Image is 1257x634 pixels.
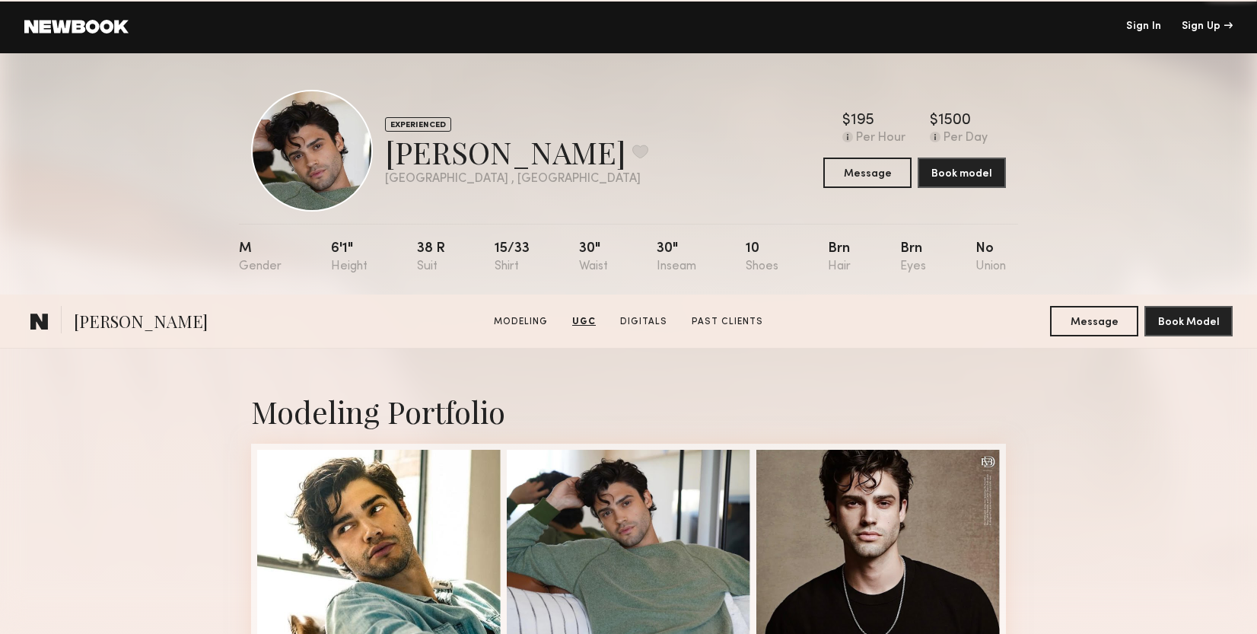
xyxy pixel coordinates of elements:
[900,242,926,273] div: Brn
[1144,306,1233,336] button: Book Model
[828,242,851,273] div: Brn
[975,242,1006,273] div: No
[495,242,530,273] div: 15/33
[856,132,905,145] div: Per Hour
[385,117,451,132] div: EXPERIENCED
[746,242,778,273] div: 10
[251,391,1006,432] div: Modeling Portfolio
[686,315,769,329] a: Past Clients
[851,113,874,129] div: 195
[331,242,368,273] div: 6'1"
[930,113,938,129] div: $
[842,113,851,129] div: $
[614,315,673,329] a: Digitals
[657,242,696,273] div: 30"
[944,132,988,145] div: Per Day
[239,242,282,273] div: M
[417,242,445,273] div: 38 r
[74,310,208,336] span: [PERSON_NAME]
[918,158,1006,188] button: Book model
[1050,306,1138,336] button: Message
[1182,21,1233,32] div: Sign Up
[823,158,912,188] button: Message
[488,315,554,329] a: Modeling
[938,113,971,129] div: 1500
[385,173,648,186] div: [GEOGRAPHIC_DATA] , [GEOGRAPHIC_DATA]
[385,132,648,172] div: [PERSON_NAME]
[1144,314,1233,327] a: Book Model
[566,315,602,329] a: UGC
[579,242,608,273] div: 30"
[1126,21,1161,32] a: Sign In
